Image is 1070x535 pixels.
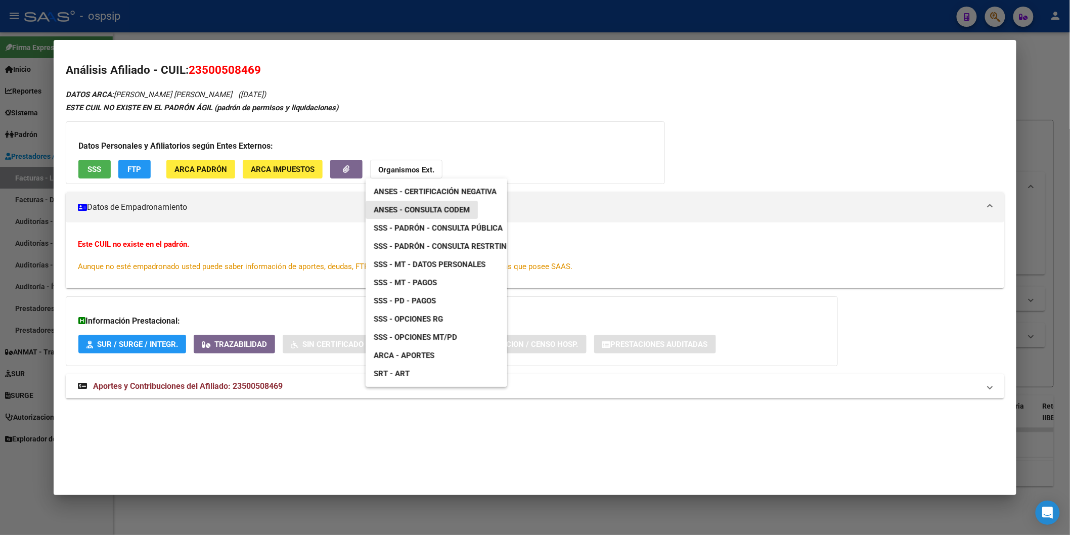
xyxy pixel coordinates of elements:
[366,219,511,237] a: SSS - Padrón - Consulta Pública
[366,183,505,201] a: ANSES - Certificación Negativa
[366,274,445,292] a: SSS - MT - Pagos
[374,260,485,269] span: SSS - MT - Datos Personales
[366,328,465,346] a: SSS - Opciones MT/PD
[374,351,434,360] span: ARCA - Aportes
[374,224,503,233] span: SSS - Padrón - Consulta Pública
[366,346,442,365] a: ARCA - Aportes
[366,365,507,383] a: SRT - ART
[366,292,444,310] a: SSS - PD - Pagos
[374,205,470,214] span: ANSES - Consulta CODEM
[374,315,443,324] span: SSS - Opciones RG
[374,187,497,196] span: ANSES - Certificación Negativa
[366,255,494,274] a: SSS - MT - Datos Personales
[366,237,532,255] a: SSS - Padrón - Consulta Restrtingida
[366,310,451,328] a: SSS - Opciones RG
[1036,501,1060,525] div: Open Intercom Messenger
[374,242,524,251] span: SSS - Padrón - Consulta Restrtingida
[374,369,410,378] span: SRT - ART
[374,296,436,305] span: SSS - PD - Pagos
[374,278,437,287] span: SSS - MT - Pagos
[366,201,478,219] a: ANSES - Consulta CODEM
[374,333,457,342] span: SSS - Opciones MT/PD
